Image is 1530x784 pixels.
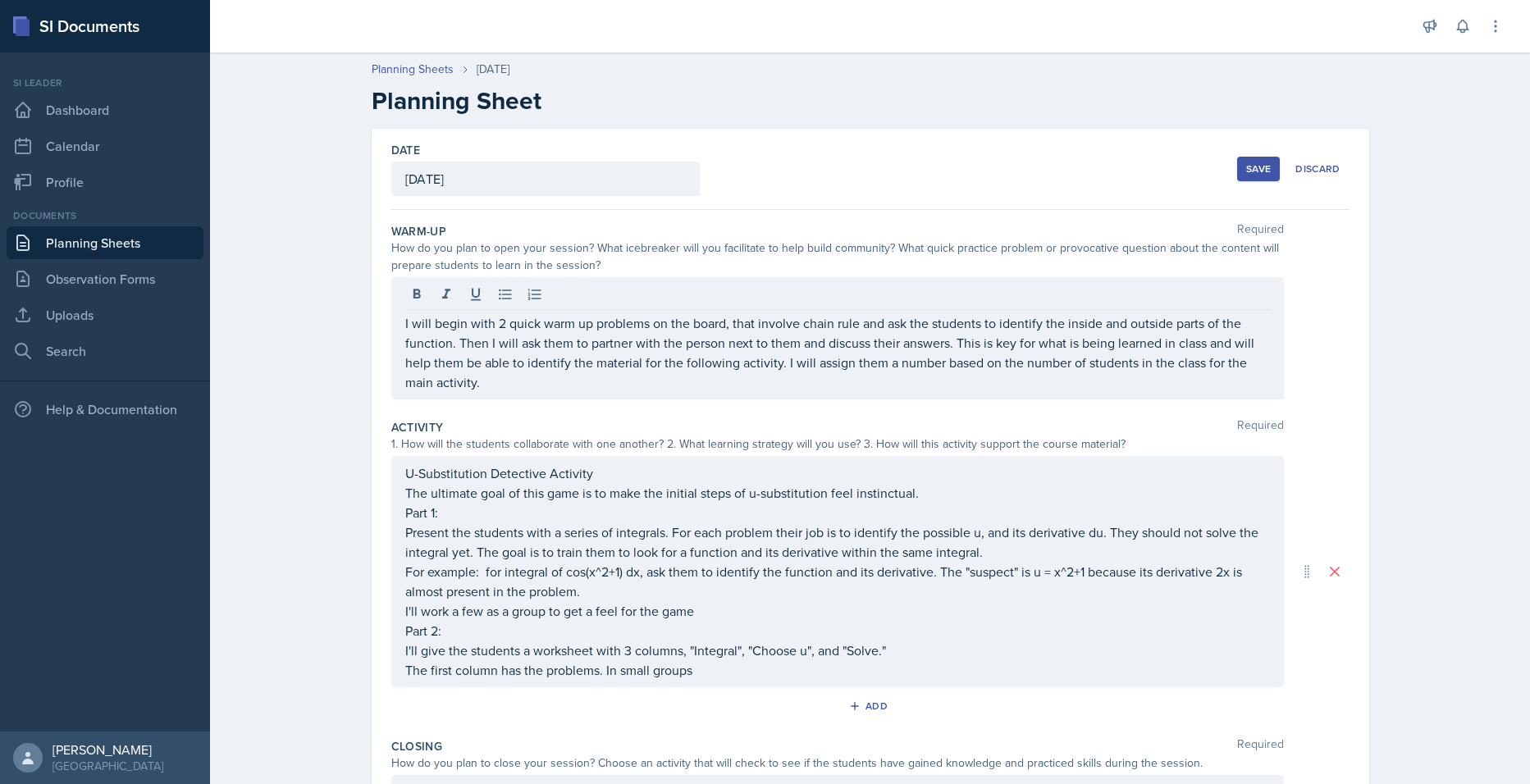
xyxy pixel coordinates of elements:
a: Observation Forms [7,262,203,295]
label: Activity [391,419,444,435]
div: [PERSON_NAME] [53,741,163,758]
p: For example: for integral of cos(x^2+1) dx, ask them to identify the function and its derivative.... [405,562,1270,601]
a: Dashboard [7,93,203,126]
div: Documents [7,208,203,223]
div: Save [1246,162,1271,175]
div: [GEOGRAPHIC_DATA] [53,758,163,774]
p: I'll work a few as a group to get a feel for the game [405,601,1270,621]
a: Calendar [7,130,203,162]
label: Date [391,142,420,158]
p: Present the students with a series of integrals. For each problem their job is to identify the po... [405,522,1270,562]
button: Save [1237,157,1280,181]
a: Profile [7,166,203,198]
p: I'll give the students a worksheet with 3 columns, "Integral", "Choose u", and "Solve." [405,640,1270,660]
h2: Planning Sheet [372,86,1369,116]
label: Warm-Up [391,223,446,239]
a: Uploads [7,299,203,331]
p: The first column has the problems. In small groups [405,660,1270,680]
p: U-Substitution Detective Activity [405,463,1270,483]
div: Si leader [7,75,203,90]
label: Closing [391,738,442,754]
div: How do you plan to close your session? Choose an activity that will check to see if the students ... [391,754,1284,772]
div: [DATE] [477,61,509,78]
p: Part 1: [405,503,1270,522]
span: Required [1237,738,1284,754]
a: Search [7,335,203,367]
div: Discard [1295,162,1340,175]
div: How do you plan to open your session? What icebreaker will you facilitate to help build community... [391,239,1284,274]
p: I will begin with 2 quick warm up problems on the board, that involve chain rule and ask the stud... [405,313,1270,392]
button: Add [843,694,897,718]
div: 1. How will the students collaborate with one another? 2. What learning strategy will you use? 3.... [391,435,1284,453]
button: Discard [1286,157,1349,181]
span: Required [1237,223,1284,239]
p: The ultimate goal of this game is to make the initial steps of u-substitution feel instinctual. [405,483,1270,503]
a: Planning Sheets [7,226,203,259]
p: Part 2: [405,621,1270,640]
div: Add [852,700,888,713]
div: Help & Documentation [7,393,203,426]
span: Required [1237,419,1284,435]
a: Planning Sheets [372,61,454,78]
